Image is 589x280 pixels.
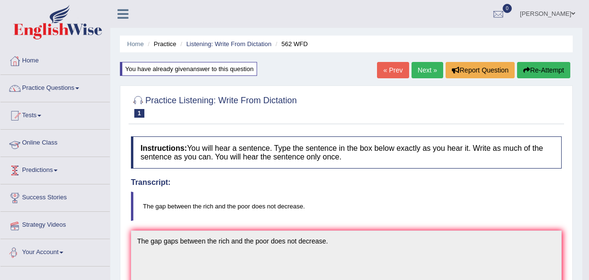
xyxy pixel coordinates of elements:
[131,178,562,187] h4: Transcript:
[517,62,570,78] button: Re-Attempt
[0,48,110,72] a: Home
[186,40,271,48] a: Listening: Write From Dictation
[131,136,562,169] h4: You will hear a sentence. Type the sentence in the box below exactly as you hear it. Write as muc...
[412,62,443,78] a: Next »
[273,39,308,49] li: 562 WFD
[120,62,257,76] div: You have already given answer to this question
[0,239,110,263] a: Your Account
[0,184,110,208] a: Success Stories
[127,40,144,48] a: Home
[0,102,110,126] a: Tests
[503,4,512,13] span: 0
[131,94,297,118] h2: Practice Listening: Write From Dictation
[0,212,110,236] a: Strategy Videos
[377,62,409,78] a: « Prev
[145,39,176,49] li: Practice
[0,75,110,99] a: Practice Questions
[131,192,562,221] blockquote: The gap between the rich and the poor does not decrease.
[0,130,110,154] a: Online Class
[446,62,515,78] button: Report Question
[141,144,187,152] b: Instructions:
[134,109,144,118] span: 1
[0,157,110,181] a: Predictions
